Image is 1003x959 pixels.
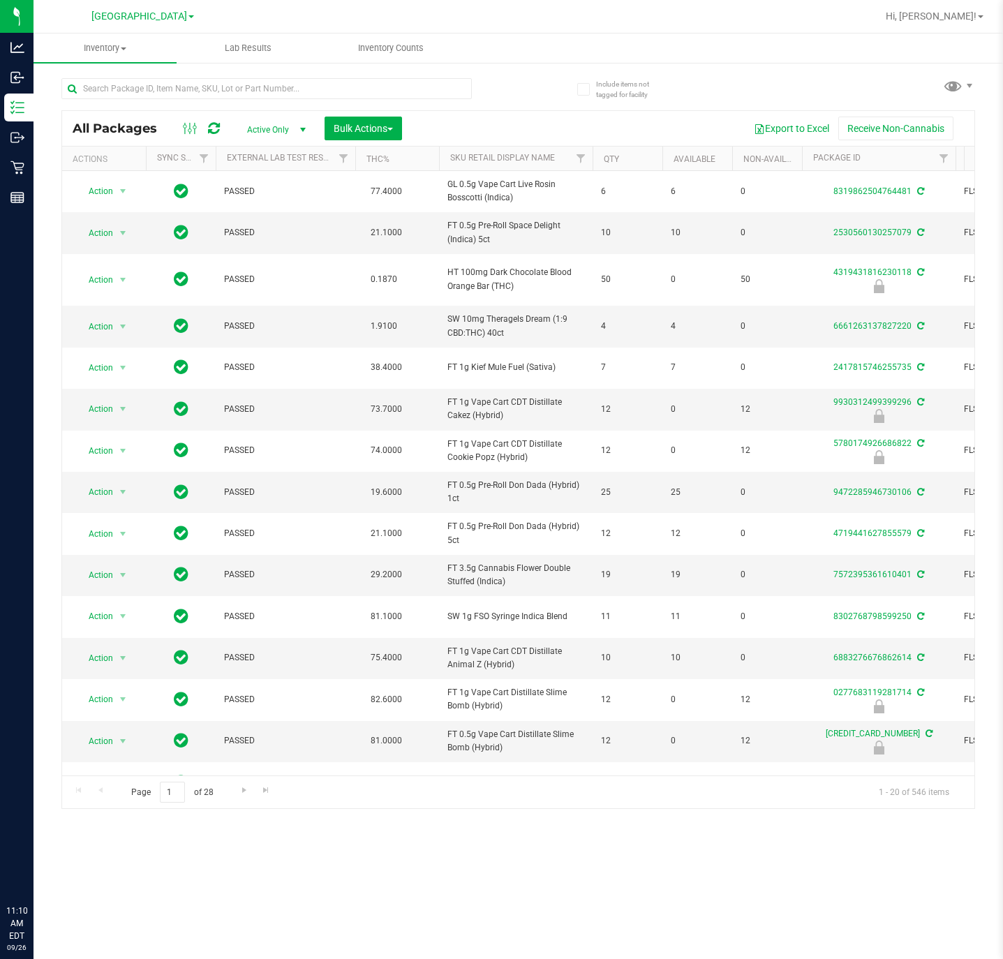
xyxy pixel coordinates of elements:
span: Bulk Actions [334,123,393,134]
span: PASSED [224,444,347,457]
span: In Sync [174,607,188,626]
span: FT 1g Kief Mule Fuel (Sativa) [447,361,584,374]
span: select [114,565,132,585]
span: select [114,607,132,626]
span: 12 [601,527,654,540]
span: Sync from Compliance System [915,487,924,497]
a: Filter [193,147,216,170]
span: 38.4000 [364,357,409,378]
span: FT 0.5g Vape Cart Distillate Slime Bomb (Hybrid) [447,728,584,754]
a: 5780174926686822 [833,438,912,448]
span: Action [76,690,114,709]
a: Package ID [813,153,861,163]
span: 12 [601,403,654,416]
span: Sync from Compliance System [915,611,924,621]
span: 0 [671,273,724,286]
a: 8319862504764481 [833,186,912,196]
span: FT 1g Vape Cart CDT Distillate Animal Z (Hybrid) [447,645,584,671]
span: Sync from Compliance System [915,321,924,331]
span: Action [76,270,114,290]
a: Sku Retail Display Name [450,153,555,163]
span: select [114,223,132,243]
span: 19 [671,568,724,581]
span: 12 [741,693,794,706]
span: 11 [601,610,654,623]
span: select [114,317,132,336]
span: 0 [741,527,794,540]
span: FT 3.5g Cannabis Flower Double Stuffed (Indica) [447,562,584,588]
a: External Lab Test Result [227,153,336,163]
span: 1 - 20 of 546 items [868,782,960,803]
button: Receive Non-Cannabis [838,117,953,140]
span: PASSED [224,226,347,239]
span: FT 0.5g Pre-Roll Don Dada (Hybrid) 1ct [447,479,584,505]
a: Non-Available [743,154,805,164]
span: Sync from Compliance System [915,653,924,662]
a: [CREDIT_CARD_NUMBER] [826,729,920,738]
span: 0 [741,361,794,374]
a: Inventory [34,34,177,63]
span: 1.9100 [364,316,404,336]
span: Action [76,482,114,502]
span: 0 [741,651,794,664]
div: Launch Hold [800,699,958,713]
span: In Sync [174,181,188,201]
a: Go to the last page [256,782,276,801]
span: FT 1g Vape Cart CDT Distillate Cakez (Hybrid) [447,396,584,422]
span: Sync from Compliance System [915,570,924,579]
span: Action [76,524,114,544]
span: 50 [601,273,654,286]
span: Page of 28 [119,782,225,803]
a: Filter [570,147,593,170]
div: Newly Received [800,450,958,464]
span: 29.2000 [364,565,409,585]
span: 4 [671,320,724,333]
span: 6 [601,185,654,198]
div: Launch Hold [800,279,958,293]
span: 25 [671,486,724,499]
span: In Sync [174,690,188,709]
span: In Sync [174,523,188,543]
span: select [114,648,132,668]
iframe: Resource center [14,847,56,889]
span: 12 [601,693,654,706]
span: 0 [741,226,794,239]
span: Sync from Compliance System [915,397,924,407]
a: Available [674,154,715,164]
span: Include items not tagged for facility [596,79,666,100]
span: 21.1000 [364,223,409,243]
span: Sync from Compliance System [915,528,924,538]
span: 12 [741,444,794,457]
span: 12 [671,527,724,540]
span: 10 [601,651,654,664]
a: Qty [604,154,619,164]
inline-svg: Reports [10,191,24,205]
inline-svg: Inventory [10,101,24,114]
span: 0 [741,486,794,499]
span: 19.6000 [364,482,409,503]
div: Newly Received [800,409,958,423]
span: select [114,690,132,709]
span: select [114,524,132,544]
span: PASSED [224,568,347,581]
span: 7 [601,361,654,374]
span: FT 0.5g Pre-Roll Space Delight (Indica) 5ct [447,219,584,246]
inline-svg: Analytics [10,40,24,54]
span: PASSED [224,610,347,623]
span: 11 [671,610,724,623]
span: FT 1g Vape Cart Distillate Slime Bomb (Hybrid) [447,686,584,713]
span: Action [76,565,114,585]
span: 0 [671,403,724,416]
span: 10 [671,226,724,239]
span: select [114,358,132,378]
span: Hi, [PERSON_NAME]! [886,10,976,22]
span: PASSED [224,693,347,706]
span: select [114,773,132,792]
span: 74.0000 [364,440,409,461]
div: Launch Hold [800,741,958,754]
button: Export to Excel [745,117,838,140]
a: 2417815746255735 [833,362,912,372]
span: Action [76,731,114,751]
span: HT 100mg Dark Chocolate Blood Orange Bar (THC) [447,266,584,292]
span: SW 1g FSO Syringe Indica Blend [447,610,584,623]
